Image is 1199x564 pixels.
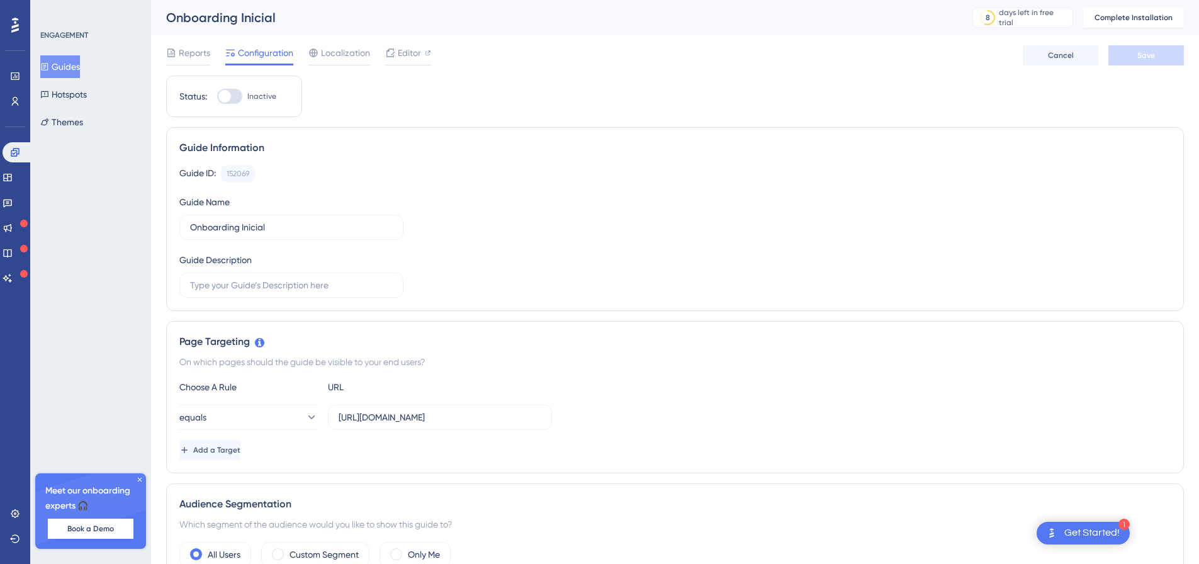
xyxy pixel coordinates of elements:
label: All Users [208,547,240,562]
button: Themes [40,111,83,133]
div: Which segment of the audience would you like to show this guide to? [179,517,1171,532]
input: yourwebsite.com/path [339,410,541,424]
div: Audience Segmentation [179,497,1171,512]
span: Configuration [238,45,293,60]
div: Guide ID: [179,166,216,182]
span: Complete Installation [1095,13,1173,23]
button: Add a Target [179,440,240,460]
div: Onboarding Inicial [166,9,941,26]
span: Inactive [247,91,276,101]
input: Type your Guide’s Name here [190,220,393,234]
span: Reports [179,45,210,60]
div: Guide Information [179,140,1171,155]
button: Cancel [1023,45,1098,65]
label: Custom Segment [290,547,359,562]
div: days left in free trial [999,8,1069,28]
span: Localization [321,45,370,60]
span: Cancel [1048,50,1074,60]
label: Only Me [408,547,440,562]
span: Add a Target [193,445,240,455]
span: Editor [398,45,421,60]
div: Status: [179,89,207,104]
button: Book a Demo [48,519,133,539]
span: equals [179,410,206,425]
input: Type your Guide’s Description here [190,278,393,292]
span: Meet our onboarding experts 🎧 [45,483,136,514]
div: Page Targeting [179,334,1171,349]
div: ENGAGEMENT [40,30,88,40]
button: Hotspots [40,83,87,106]
button: Complete Installation [1083,8,1184,28]
img: launcher-image-alternative-text [1044,526,1059,541]
button: equals [179,405,318,430]
div: On which pages should the guide be visible to your end users? [179,354,1171,369]
div: Open Get Started! checklist, remaining modules: 1 [1037,522,1130,544]
div: 152069 [227,169,249,179]
div: Guide Description [179,252,252,268]
button: Guides [40,55,80,78]
div: Choose A Rule [179,380,318,395]
div: 1 [1118,519,1130,530]
span: Book a Demo [67,524,114,534]
div: Guide Name [179,195,230,210]
span: Save [1137,50,1155,60]
div: Get Started! [1064,526,1120,540]
button: Save [1108,45,1184,65]
div: URL [328,380,466,395]
div: 8 [986,13,990,23]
